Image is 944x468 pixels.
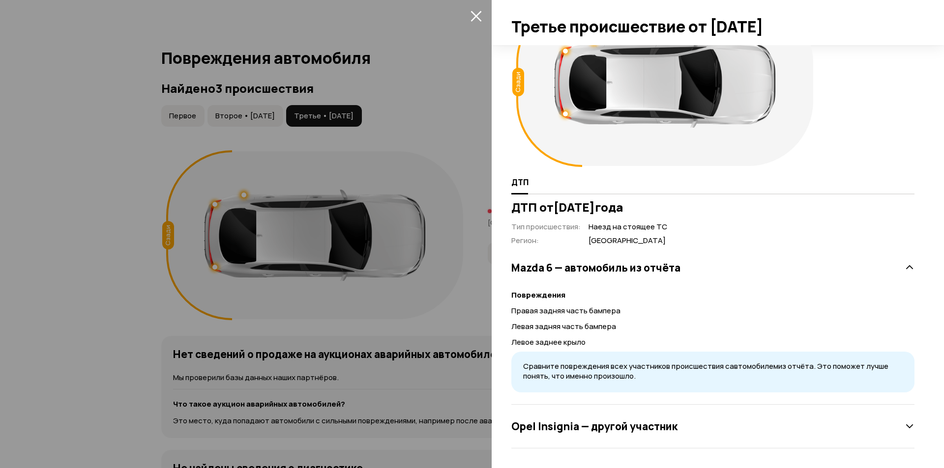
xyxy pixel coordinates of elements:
p: Левая задняя часть бампера [511,321,914,332]
p: Левое заднее крыло [511,337,914,348]
p: Правая задняя часть бампера [511,305,914,316]
span: Регион : [511,235,539,246]
h3: Mazda 6 — автомобиль из отчёта [511,261,680,274]
h3: Opel Insignia — другой участник [511,420,678,433]
button: закрыть [468,8,484,24]
span: ДТП [511,177,529,187]
span: [GEOGRAPHIC_DATA] [589,236,667,246]
span: Тип происшествия : [511,221,581,232]
span: Сравните повреждения всех участников происшествия с автомобилем из отчёта. Это поможет лучше поня... [523,361,888,382]
span: Наезд на стоящее ТС [589,222,667,232]
strong: Повреждения [511,290,565,300]
div: Сзади [512,68,524,96]
h3: ДТП от [DATE] года [511,200,914,214]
